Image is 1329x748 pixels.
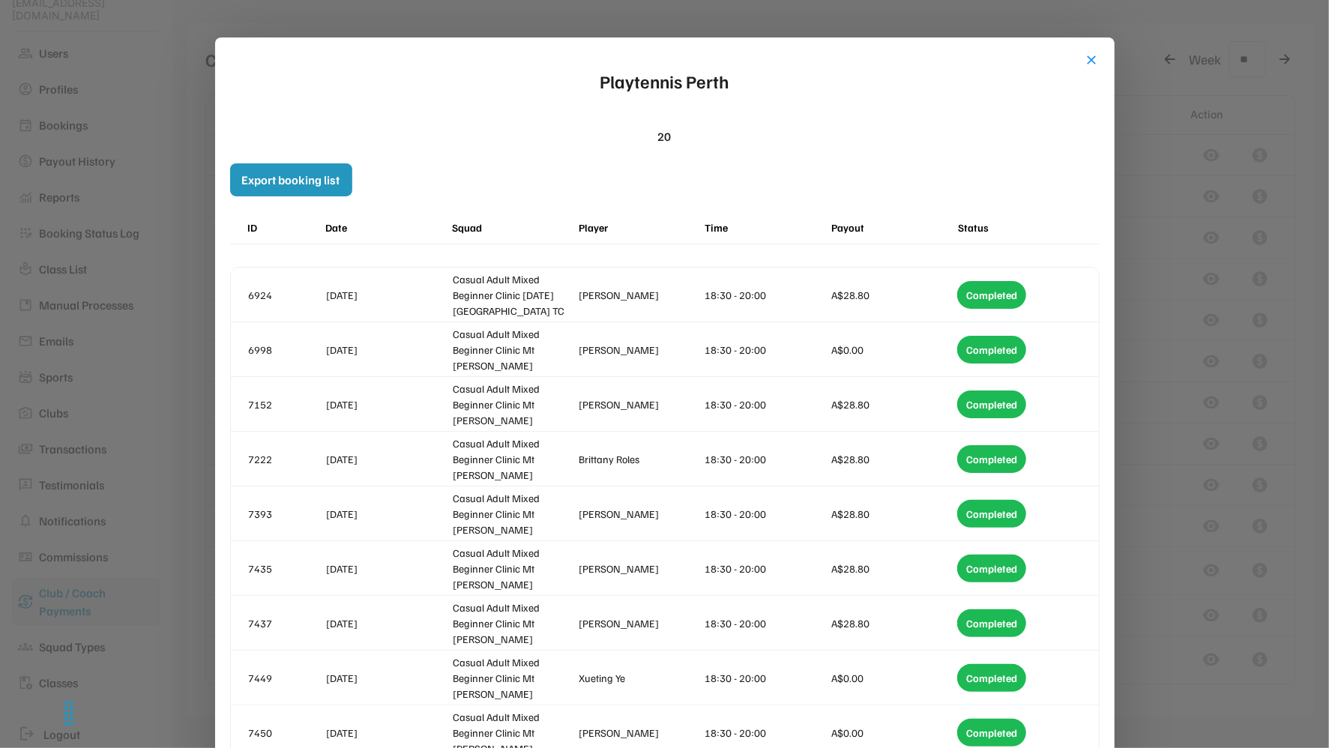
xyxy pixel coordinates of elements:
div: [PERSON_NAME] [579,287,702,303]
div: [DATE] [327,451,450,467]
div: 18:30 - 20:00 [705,561,828,576]
div: Completed [957,500,1026,528]
div: Casual Adult Mixed Beginner Clinic Mt [PERSON_NAME] [453,545,576,592]
div: Completed [957,390,1026,418]
div: Completed [957,609,1026,637]
div: Casual Adult Mixed Beginner Clinic Mt [PERSON_NAME] [453,326,576,373]
div: 18:30 - 20:00 [705,342,828,358]
div: A$28.80 [831,561,954,576]
div: Casual Adult Mixed Beginner Clinic Mt [PERSON_NAME] [453,435,576,483]
div: [PERSON_NAME] [579,506,702,522]
div: Casual Adult Mixed Beginner Clinic Mt [PERSON_NAME] [453,490,576,537]
div: Casual Adult Mixed Beginner Clinic Mt [PERSON_NAME] [453,381,576,428]
button: close [1085,52,1100,67]
div: Completed [957,445,1026,473]
div: 7152 [249,396,324,412]
div: 7450 [249,725,324,741]
button: Export booking list [230,163,352,196]
div: [PERSON_NAME] [579,725,702,741]
div: 7222 [249,451,324,467]
div: 20 [658,127,672,145]
div: A$28.80 [831,615,954,631]
div: [PERSON_NAME] [579,615,702,631]
div: Completed [957,336,1026,364]
div: [DATE] [327,725,450,741]
div: 18:30 - 20:00 [705,615,828,631]
div: 18:30 - 20:00 [705,506,828,522]
div: A$28.80 [831,506,954,522]
div: Squad [452,220,576,235]
div: Completed [957,664,1026,692]
div: 18:30 - 20:00 [705,287,828,303]
div: A$0.00 [831,725,954,741]
div: 7449 [249,670,324,686]
div: [PERSON_NAME] [579,396,702,412]
div: 7437 [249,615,324,631]
div: Player [579,220,702,235]
div: 18:30 - 20:00 [705,451,828,467]
div: A$28.80 [831,287,954,303]
div: Casual Adult Mixed Beginner Clinic Mt [PERSON_NAME] [453,600,576,647]
div: [PERSON_NAME] [579,342,702,358]
div: 18:30 - 20:00 [705,725,828,741]
div: ID [248,220,323,235]
div: [DATE] [327,287,450,303]
div: [DATE] [327,561,450,576]
div: Xueting Ye [579,670,702,686]
div: Casual Adult Mixed Beginner Clinic Mt [PERSON_NAME] [453,654,576,702]
div: Completed [957,719,1026,747]
div: Completed [957,281,1026,309]
div: Date [326,220,450,235]
div: 6924 [249,287,324,303]
div: 18:30 - 20:00 [705,670,828,686]
div: A$28.80 [831,396,954,412]
div: [DATE] [327,670,450,686]
div: [PERSON_NAME] [579,561,702,576]
div: Brittany Roles [579,451,702,467]
div: 7393 [249,506,324,522]
div: 18:30 - 20:00 [705,396,828,412]
div: Playtennis Perth [600,67,729,94]
div: [DATE] [327,615,450,631]
div: Payout [831,220,955,235]
div: A$0.00 [831,670,954,686]
div: A$28.80 [831,451,954,467]
div: Time [705,220,829,235]
div: Completed [957,555,1026,582]
div: Casual Adult Mixed Beginner Clinic [DATE] [GEOGRAPHIC_DATA] TC [453,271,576,319]
div: [DATE] [327,342,450,358]
div: A$0.00 [831,342,954,358]
div: [DATE] [327,506,450,522]
div: 7435 [249,561,324,576]
div: Status [958,220,1082,235]
div: 6998 [249,342,324,358]
div: [DATE] [327,396,450,412]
